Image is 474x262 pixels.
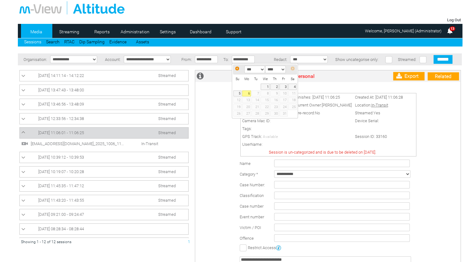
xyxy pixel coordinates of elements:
[295,95,311,100] span: Finishes:
[265,66,286,73] select: Select year
[185,27,216,36] a: Dashboard
[269,150,376,155] span: Session is un-categorized and is due to be deleted on [DATE].
[21,101,187,108] a: [DATE] 13:46:56 - 13:48:09
[21,240,71,244] span: Showing 1 - 12 of 12 sessions
[153,27,183,36] a: Settings
[109,39,127,44] a: Evidence
[38,116,84,121] span: [DATE] 12:33:56 - 12:34:38
[240,172,258,177] label: Category *
[21,225,187,233] a: [DATE] 08:28:34 - 08:28:44
[158,169,176,174] span: Streamed
[21,197,187,204] a: [DATE] 11:43:20 - 11:43:55
[21,154,187,161] a: [DATE] 10:39:12 - 10:39:53
[218,27,249,36] a: Support
[450,26,455,31] span: 13
[373,111,380,115] span: Yes
[158,155,176,160] span: Streamed
[398,57,416,62] span: Streamed:
[38,155,84,160] span: [DATE] 10:39:12 - 10:39:53
[290,77,294,81] span: Saturday
[136,39,149,44] a: Assets
[102,53,122,65] td: Account:
[18,53,49,65] td: Organisation:
[234,65,241,72] a: Prev
[236,77,239,81] span: Sunday
[240,225,261,230] span: Victim / POI
[335,57,378,62] span: Show uncategorise only:
[79,39,105,44] a: Dip Sampling
[288,84,297,90] a: 4
[312,95,340,100] span: [DATE] 11:06:25
[158,130,176,135] span: Streamed
[244,66,265,73] select: Select month
[38,130,84,135] span: [DATE] 11:06:01 - 11:06:25
[279,84,288,90] a: 3
[21,140,28,147] img: video24.svg
[315,111,320,115] span: No
[261,84,270,90] a: 1
[38,183,84,188] span: [DATE] 11:45:35 - 11:47:12
[240,193,264,198] span: Classification
[376,134,387,139] span: 33160
[244,77,249,81] span: Monday
[263,77,268,81] span: Wednesday
[355,118,379,123] span: Device Serial:
[355,134,375,139] span: Session ID:
[38,88,84,92] span: [DATE] 13:47:43 - 13:48:00
[87,27,117,36] a: Reports
[428,72,459,80] a: Related
[21,129,187,137] a: [DATE] 11:06:01 - 11:06:25
[238,243,421,252] td: Restrict Access
[54,27,84,36] a: Streaming
[365,29,441,33] span: Welcome, [PERSON_NAME] (Administrator)
[38,102,84,106] span: [DATE] 13:46:56 - 13:48:09
[21,86,187,94] a: [DATE] 13:47:43 - 13:48:00
[221,53,230,65] td: To:
[233,90,242,96] a: 5
[322,103,352,107] span: [PERSON_NAME]
[242,142,263,147] span: UserName:
[24,39,41,44] a: Sessions
[21,115,187,123] a: [DATE] 12:33:56 - 12:34:38
[393,72,425,80] a: Export
[371,103,388,107] span: In-Transit
[158,73,176,78] span: Streamed
[446,27,454,35] img: bell25.png
[158,102,176,106] span: Streamed
[38,198,84,203] span: [DATE] 11:43:20 - 11:43:55
[240,204,263,209] span: Case number
[158,198,176,203] span: Streamed
[282,77,285,81] span: Friday
[179,53,194,65] td: From:
[240,161,251,166] label: Name
[270,84,279,90] a: 2
[375,95,403,100] span: [DATE] 11:06:28
[126,141,161,146] span: In-Transit
[21,141,161,145] a: [EMAIL_ADDRESS][DOMAIN_NAME]_2025_1006_110601_000.mp4 In-Transit
[21,211,187,218] a: [DATE] 09:21:00 - 09:24:47
[447,18,461,22] a: Log Out
[240,215,264,219] span: Event number
[242,126,252,131] span: Tags:
[353,101,404,109] td: Location:
[38,73,84,78] span: [DATE] 14:11:14 - 14:12:22
[21,27,51,36] a: Media
[355,95,374,100] span: Created At:
[242,90,251,96] a: 6
[353,109,404,117] td: Streamed:
[21,182,187,190] a: [DATE] 11:45:35 - 11:47:12
[294,101,353,109] td: Current Owner:
[188,240,190,244] span: 1
[240,183,265,187] span: Case Number:
[64,39,75,44] a: RTAC
[38,227,84,231] span: [DATE] 08:28:34 - 08:28:44
[254,77,258,81] span: Tuesday
[21,72,187,79] a: [DATE] 14:11:14 - 14:12:22
[21,168,187,176] a: [DATE] 10:19:07 - 10:20:28
[209,70,378,82] td: Sensitive: Personal
[258,53,289,65] td: Redact:
[240,236,254,241] span: Offence
[294,109,353,117] td: Pre-record:
[242,134,262,139] span: GPS Track:
[241,117,353,125] td: Camera Mac ID:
